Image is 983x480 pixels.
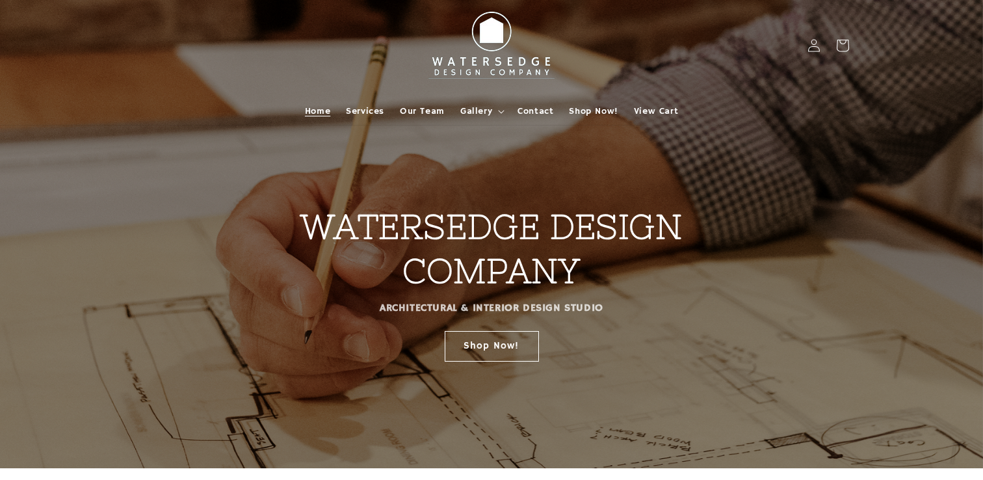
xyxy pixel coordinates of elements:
[634,105,678,117] span: View Cart
[626,98,686,125] a: View Cart
[297,98,338,125] a: Home
[338,98,392,125] a: Services
[569,105,618,117] span: Shop Now!
[561,98,625,125] a: Shop Now!
[420,5,563,86] img: Watersedge Design Co
[445,330,539,361] a: Shop Now!
[400,105,445,117] span: Our Team
[300,207,682,290] strong: WATERSEDGE DESIGN COMPANY
[510,98,561,125] a: Contact
[305,105,330,117] span: Home
[380,302,603,315] strong: ARCHITECTURAL & INTERIOR DESIGN STUDIO
[452,98,510,125] summary: Gallery
[346,105,384,117] span: Services
[518,105,553,117] span: Contact
[460,105,492,117] span: Gallery
[392,98,452,125] a: Our Team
